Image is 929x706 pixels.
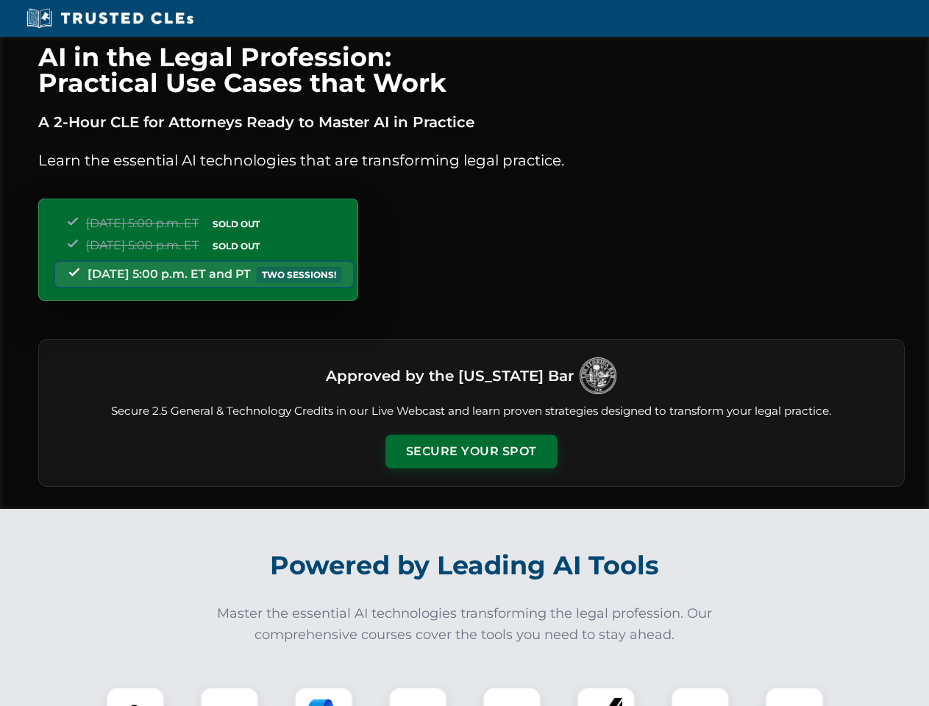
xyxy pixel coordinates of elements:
h2: Powered by Leading AI Tools [57,540,872,591]
img: Trusted CLEs [22,7,198,29]
h1: AI in the Legal Profession: Practical Use Cases that Work [38,44,905,96]
h3: Approved by the [US_STATE] Bar [326,363,574,389]
button: Secure Your Spot [385,435,558,468]
span: [DATE] 5:00 p.m. ET [86,216,199,230]
span: [DATE] 5:00 p.m. ET [86,238,199,252]
p: Master the essential AI technologies transforming the legal profession. Our comprehensive courses... [207,603,722,646]
p: Learn the essential AI technologies that are transforming legal practice. [38,149,905,172]
p: A 2-Hour CLE for Attorneys Ready to Master AI in Practice [38,110,905,134]
span: SOLD OUT [207,216,265,232]
p: Secure 2.5 General & Technology Credits in our Live Webcast and learn proven strategies designed ... [57,403,886,420]
img: Logo [580,357,616,394]
span: SOLD OUT [207,238,265,254]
